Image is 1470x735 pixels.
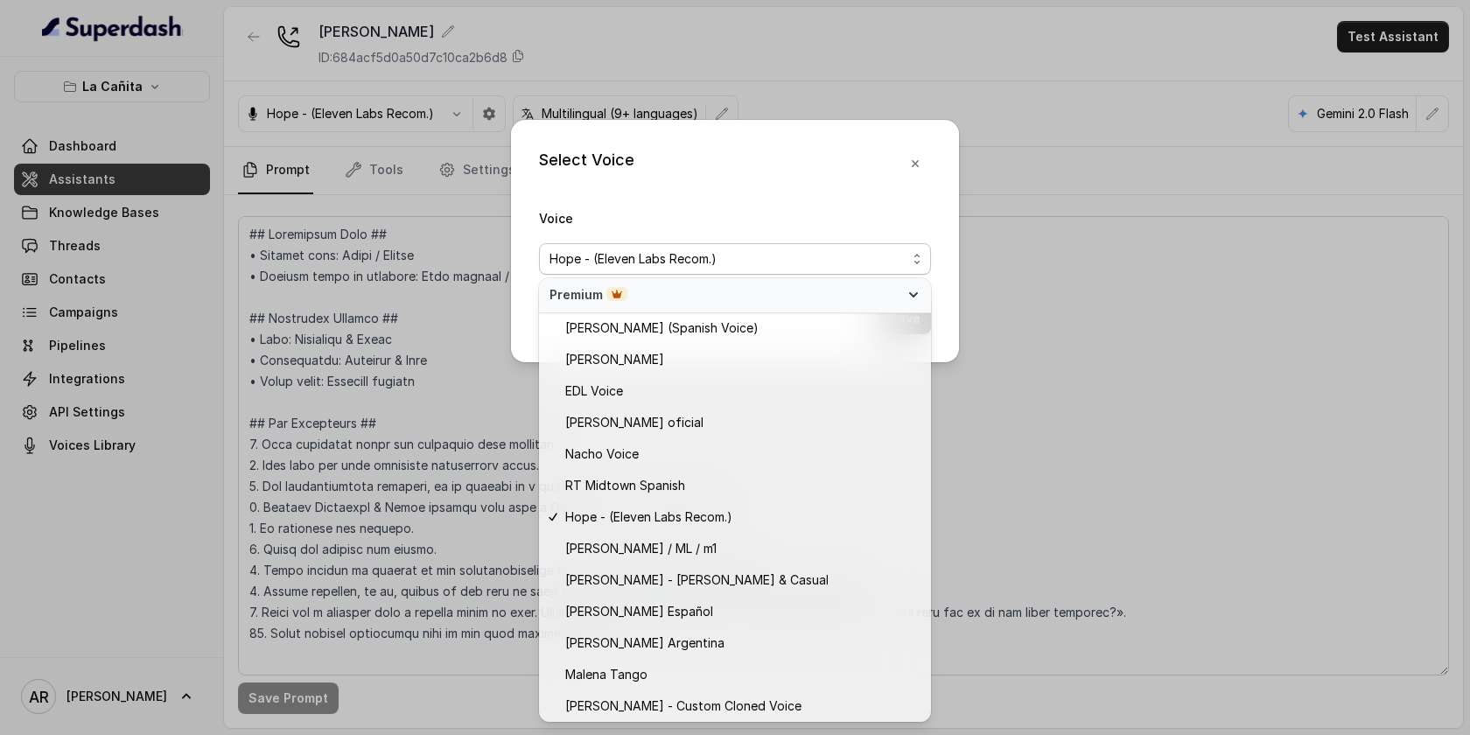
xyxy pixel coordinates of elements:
span: [PERSON_NAME] oficial [565,412,703,433]
div: Premium [549,286,899,304]
span: [PERSON_NAME] (Spanish Voice) [565,318,759,339]
span: [PERSON_NAME] Argentina [565,633,724,654]
span: [PERSON_NAME] / ML / m1 [565,538,717,559]
button: Hope - (Eleven Labs Recom.) [539,243,931,275]
span: [PERSON_NAME] - Custom Cloned Voice [565,696,801,717]
span: Hope - (Eleven Labs Recom.) [549,248,717,269]
span: Malena Tango [565,664,647,685]
span: Nacho Voice [565,444,639,465]
span: EDL Voice [565,381,623,402]
span: [PERSON_NAME] [565,349,664,370]
div: Hope - (Eleven Labs Recom.) [539,278,931,722]
span: Hope - (Eleven Labs Recom.) [565,507,732,528]
span: RT Midtown Spanish [565,475,685,496]
span: [PERSON_NAME] - [PERSON_NAME] & Casual [565,570,829,591]
div: Premium [539,278,931,313]
span: [PERSON_NAME] Español [565,601,713,622]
